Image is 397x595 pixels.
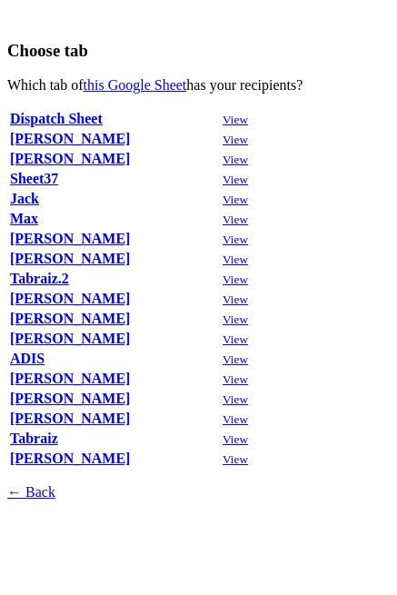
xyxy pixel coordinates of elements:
[223,251,248,266] a: View
[7,77,390,94] p: Which tab of has your recipients?
[10,431,58,446] a: Tabraiz
[223,211,248,226] a: View
[223,432,248,446] small: View
[223,151,248,166] a: View
[223,233,248,246] small: View
[10,171,58,186] a: Sheet37
[223,293,248,306] small: View
[10,251,130,266] a: [PERSON_NAME]
[223,111,248,126] a: View
[223,131,248,146] a: View
[223,253,248,266] small: View
[223,271,248,286] a: View
[223,312,248,326] small: View
[223,231,248,246] a: View
[223,391,248,406] a: View
[223,173,248,186] small: View
[223,451,248,466] a: View
[223,273,248,286] small: View
[223,351,248,366] a: View
[223,412,248,426] small: View
[10,291,130,306] a: [PERSON_NAME]
[223,411,248,426] a: View
[223,431,248,446] a: View
[10,211,38,226] a: Max
[223,213,248,226] small: View
[10,451,130,466] a: [PERSON_NAME]
[10,411,130,426] a: [PERSON_NAME]
[223,372,248,386] small: View
[10,391,130,406] a: [PERSON_NAME]
[223,311,248,326] a: View
[10,191,39,206] a: Jack
[223,332,248,346] small: View
[7,41,390,61] h3: Choose tab
[223,452,248,466] small: View
[10,331,130,346] a: [PERSON_NAME]
[10,231,130,246] a: [PERSON_NAME]
[10,271,69,286] a: Tabraiz.2
[84,77,187,93] a: this Google Sheet
[223,371,248,386] a: View
[223,133,248,146] small: View
[223,113,248,126] small: View
[223,291,248,306] a: View
[223,171,248,186] a: View
[10,311,130,326] a: [PERSON_NAME]
[223,153,248,166] small: View
[10,351,45,366] a: ADIS
[10,131,130,146] a: [PERSON_NAME]
[10,111,103,126] a: Dispatch Sheet
[223,331,248,346] a: View
[223,392,248,406] small: View
[223,191,248,206] a: View
[10,371,130,386] a: [PERSON_NAME]
[7,484,55,500] a: ← Back
[10,151,130,166] a: [PERSON_NAME]
[223,193,248,206] small: View
[223,352,248,366] small: View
